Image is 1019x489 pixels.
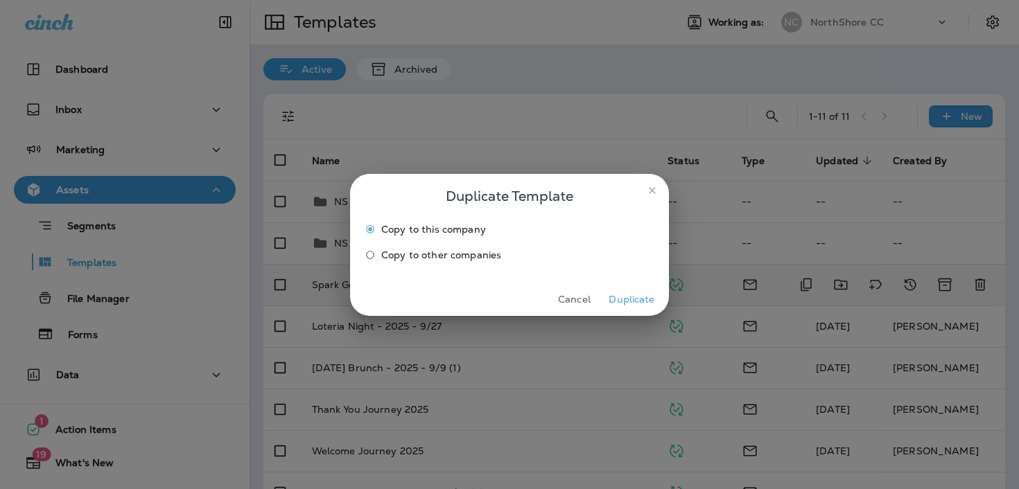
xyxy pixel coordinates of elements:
[548,289,600,310] button: Cancel
[606,289,658,310] button: Duplicate
[641,179,663,202] button: close
[446,185,573,207] span: Duplicate Template
[381,249,501,260] span: Copy to other companies
[381,224,486,235] span: Copy to this company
